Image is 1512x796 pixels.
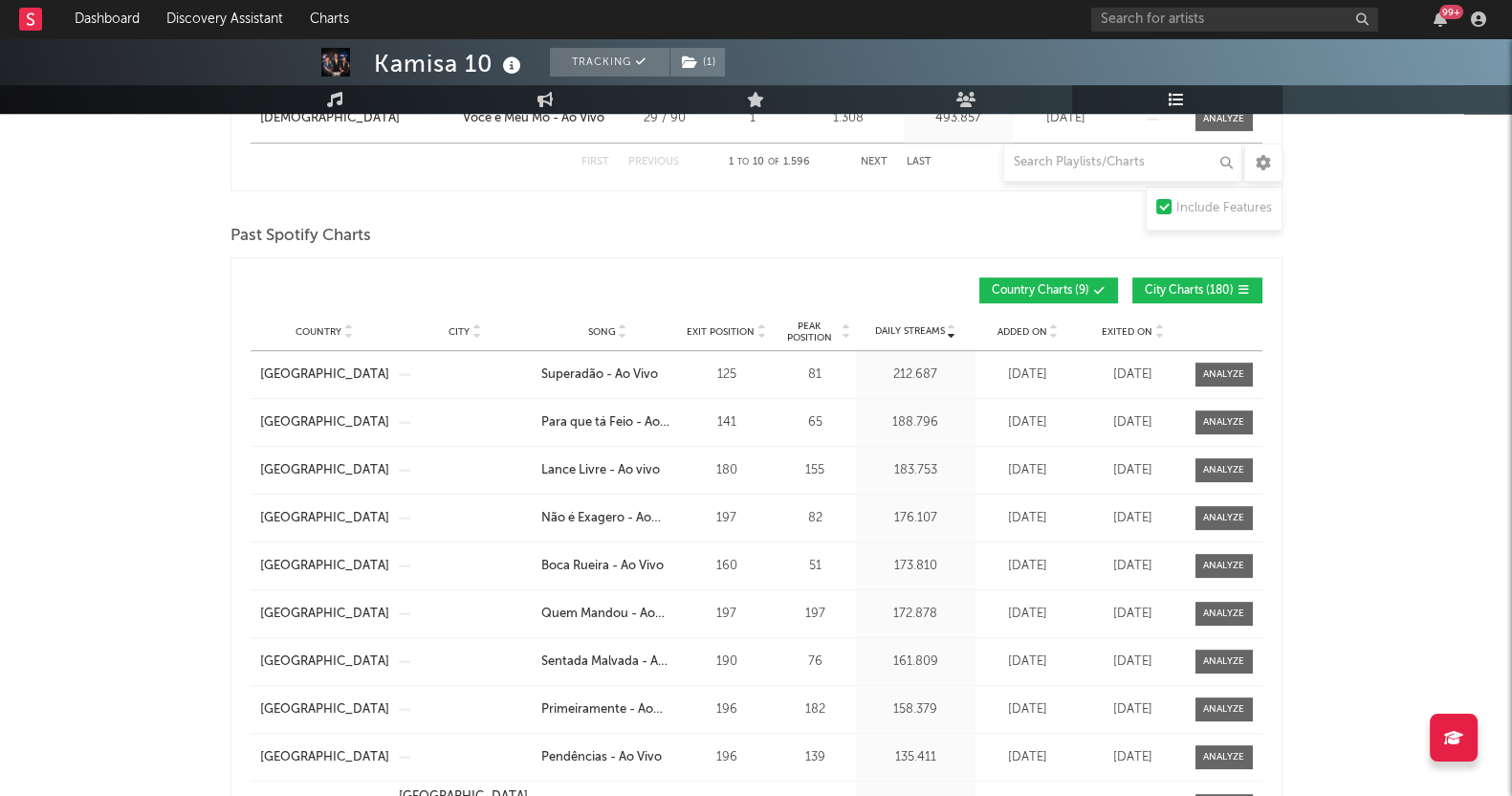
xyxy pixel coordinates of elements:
[260,700,389,719] a: [GEOGRAPHIC_DATA]
[1132,277,1262,303] button: City Charts(180)
[230,225,371,248] span: Past Spotify Charts
[717,109,789,128] div: 1
[779,748,851,767] div: 139
[1003,144,1242,182] input: Search Playlists/Charts
[260,605,389,624] a: [GEOGRAPHIC_DATA]
[541,700,674,719] a: Primeiramente - Ao Vivo
[779,557,851,576] div: 51
[1085,461,1181,480] div: [DATE]
[997,326,1047,338] span: Added On
[296,326,341,338] span: Country
[1145,285,1234,297] span: City Charts ( 180 )
[260,748,389,767] a: [GEOGRAPHIC_DATA]
[260,509,389,528] a: [GEOGRAPHIC_DATA]
[1085,652,1181,672] div: [DATE]
[875,324,945,339] span: Daily Streams
[779,365,851,385] div: 81
[374,48,526,79] div: Kamisa 10
[779,652,851,672] div: 76
[541,365,658,385] div: Superadão - Ao Vivo
[541,509,674,528] a: Não é Exagero - Ao Vivo
[541,365,674,385] a: Superadão - Ao Vivo
[260,652,389,672] a: [GEOGRAPHIC_DATA]
[1091,8,1378,32] input: Search for artists
[861,748,971,767] div: 135.411
[1176,197,1272,220] div: Include Features
[979,277,1118,303] button: Country Charts(9)
[260,365,389,385] a: [GEOGRAPHIC_DATA]
[541,413,674,432] a: Para que tá Feio - Ao Vivo
[260,109,453,128] a: [DEMOGRAPHIC_DATA]
[907,157,931,167] button: Last
[669,48,726,77] span: ( 1 )
[1085,748,1181,767] div: [DATE]
[980,413,1076,432] div: [DATE]
[463,109,604,128] div: Você é Meu Mô - Ao Vivo
[684,365,770,385] div: 125
[909,109,1009,128] div: 493.857
[541,557,674,576] a: Boca Rueira - Ao Vivo
[541,748,662,767] div: Pendências - Ao Vivo
[541,461,674,480] a: Lance Livre - Ao vivo
[779,461,851,480] div: 155
[1019,109,1114,128] div: [DATE]
[799,109,899,128] div: 1.308
[980,509,1076,528] div: [DATE]
[684,461,770,480] div: 180
[622,109,708,128] div: 29 / 90
[1085,700,1181,719] div: [DATE]
[541,605,674,624] div: Quem Mandou - Ao Vivo
[684,652,770,672] div: 190
[737,158,749,166] span: to
[684,413,770,432] div: 141
[684,557,770,576] div: 160
[861,157,887,167] button: Next
[260,109,400,128] div: [DEMOGRAPHIC_DATA]
[1085,365,1181,385] div: [DATE]
[980,700,1076,719] div: [DATE]
[260,557,389,576] a: [GEOGRAPHIC_DATA]
[1439,5,1463,19] div: 99 +
[684,748,770,767] div: 196
[684,509,770,528] div: 197
[980,605,1076,624] div: [DATE]
[541,461,660,480] div: Lance Livre - Ao vivo
[541,557,664,576] div: Boca Rueira - Ao Vivo
[1434,11,1447,27] button: 99+
[684,605,770,624] div: 197
[980,557,1076,576] div: [DATE]
[541,748,674,767] a: Pendências - Ao Vivo
[861,509,971,528] div: 176.107
[980,461,1076,480] div: [DATE]
[980,748,1076,767] div: [DATE]
[588,326,616,338] span: Song
[992,285,1089,297] span: Country Charts ( 9 )
[779,413,851,432] div: 65
[628,157,679,167] button: Previous
[861,557,971,576] div: 173.810
[541,652,674,672] div: Sentada Malvada - Ao Vivo
[779,605,851,624] div: 197
[861,605,971,624] div: 172.878
[717,151,822,174] div: 1 10 1.596
[1085,605,1181,624] div: [DATE]
[861,413,971,432] div: 188.796
[260,413,389,432] div: [GEOGRAPHIC_DATA]
[1085,557,1181,576] div: [DATE]
[1102,326,1152,338] span: Exited On
[581,157,609,167] button: First
[1085,509,1181,528] div: [DATE]
[779,700,851,719] div: 182
[550,48,669,77] button: Tracking
[861,365,971,385] div: 212.687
